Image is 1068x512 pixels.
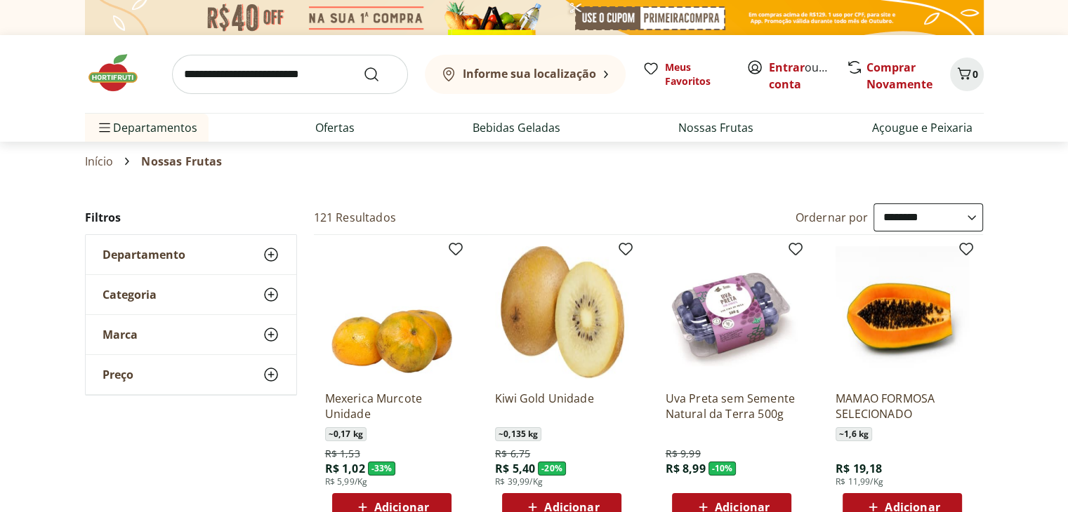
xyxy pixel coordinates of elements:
[325,391,459,422] a: Mexerica Murcote Unidade
[495,427,541,441] span: ~ 0,135 kg
[103,328,138,342] span: Marca
[425,55,626,94] button: Informe sua localização
[473,119,560,136] a: Bebidas Geladas
[973,67,978,81] span: 0
[538,462,566,476] span: - 20 %
[325,246,459,379] img: Mexerica Murcote Unidade
[103,248,185,262] span: Departamento
[103,368,133,382] span: Preço
[141,155,222,168] span: Nossas Frutas
[315,119,355,136] a: Ofertas
[103,288,157,302] span: Categoria
[325,427,367,441] span: ~ 0,17 kg
[96,111,113,144] button: Menu
[665,391,798,422] a: Uva Preta sem Semente Natural da Terra 500g
[325,476,368,487] span: R$ 5,99/Kg
[85,155,114,168] a: Início
[325,461,365,476] span: R$ 1,02
[368,462,396,476] span: - 33 %
[665,246,798,379] img: Uva Preta sem Semente Natural da Terra 500g
[678,119,753,136] a: Nossas Frutas
[866,60,932,92] a: Comprar Novamente
[363,66,397,83] button: Submit Search
[796,210,869,225] label: Ordernar por
[836,476,883,487] span: R$ 11,99/Kg
[495,476,543,487] span: R$ 39,99/Kg
[172,55,408,94] input: search
[872,119,973,136] a: Açougue e Peixaria
[314,210,396,225] h2: 121 Resultados
[836,461,882,476] span: R$ 19,18
[769,60,805,75] a: Entrar
[86,235,296,274] button: Departamento
[769,60,846,92] a: Criar conta
[642,60,730,88] a: Meus Favoritos
[836,391,969,422] a: MAMAO FORMOSA SELECIONADO
[86,275,296,314] button: Categoria
[495,391,628,422] a: Kiwi Gold Unidade
[950,58,984,91] button: Carrinho
[769,59,831,93] span: ou
[86,315,296,354] button: Marca
[665,461,705,476] span: R$ 8,99
[85,52,155,94] img: Hortifruti
[495,461,535,476] span: R$ 5,40
[665,60,730,88] span: Meus Favoritos
[463,66,596,81] b: Informe sua localização
[96,111,197,144] span: Departamentos
[85,203,297,231] h2: Filtros
[708,462,737,476] span: - 10 %
[495,447,530,461] span: R$ 6,75
[86,355,296,394] button: Preço
[325,447,360,461] span: R$ 1,53
[836,246,969,379] img: MAMAO FORMOSA SELECIONADO
[836,427,872,441] span: ~ 1,6 kg
[495,246,628,379] img: Kiwi Gold Unidade
[665,447,700,461] span: R$ 9,99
